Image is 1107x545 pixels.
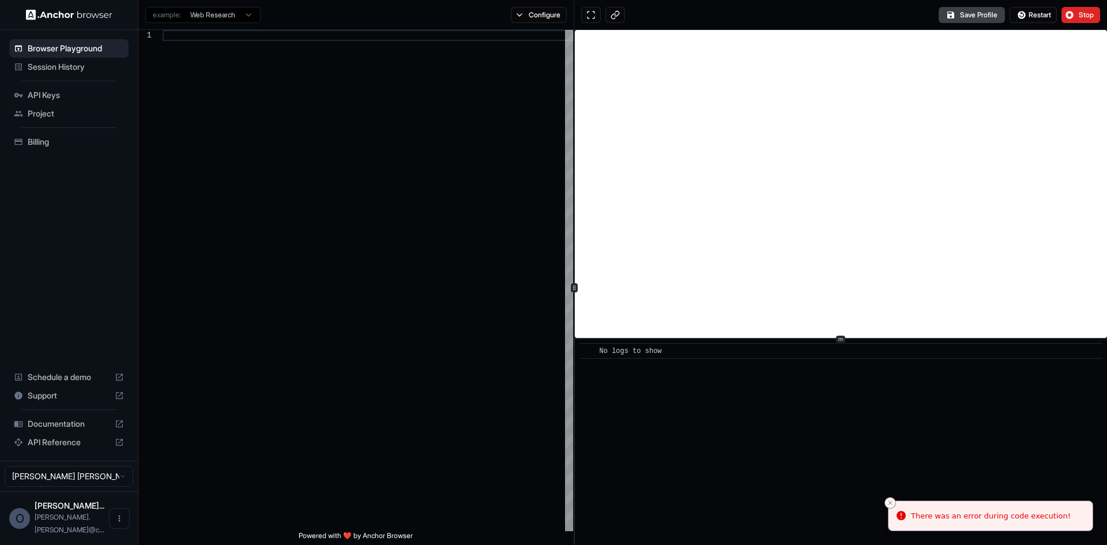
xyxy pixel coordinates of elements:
button: Open menu [109,508,130,529]
button: Close toast [884,497,896,509]
span: Billing [28,136,124,148]
span: API Reference [28,437,110,448]
span: Omar Fernando Bolaños Delgado [35,501,104,510]
span: ​ [585,345,591,357]
img: Anchor Logo [26,9,112,20]
span: Schedule a demo [28,371,110,383]
div: Project [9,104,129,123]
span: Browser Playground [28,43,124,54]
button: Restart [1010,7,1057,23]
span: omar.bolanos@cariai.com [35,513,104,534]
span: Documentation [28,418,110,430]
div: 1 [138,30,152,41]
span: No logs to show [600,347,662,355]
span: example: [153,10,181,20]
button: Copy live view URL [605,7,625,23]
button: Stop [1061,7,1100,23]
div: There was an error during code execution! [911,510,1071,522]
button: Save Profile [939,7,1005,23]
span: Project [28,108,124,119]
div: Billing [9,133,129,151]
div: Schedule a demo [9,368,129,386]
div: Support [9,386,129,405]
span: API Keys [28,89,124,101]
div: API Reference [9,433,129,452]
div: Session History [9,58,129,76]
span: Support [28,390,110,401]
span: Stop [1079,10,1095,20]
button: Configure [511,7,567,23]
span: Powered with ❤️ by Anchor Browser [299,531,413,545]
div: Documentation [9,415,129,433]
div: O [9,508,30,529]
div: Browser Playground [9,39,129,58]
span: Restart [1029,10,1051,20]
span: Session History [28,61,124,73]
button: Open in full screen [581,7,601,23]
div: API Keys [9,86,129,104]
